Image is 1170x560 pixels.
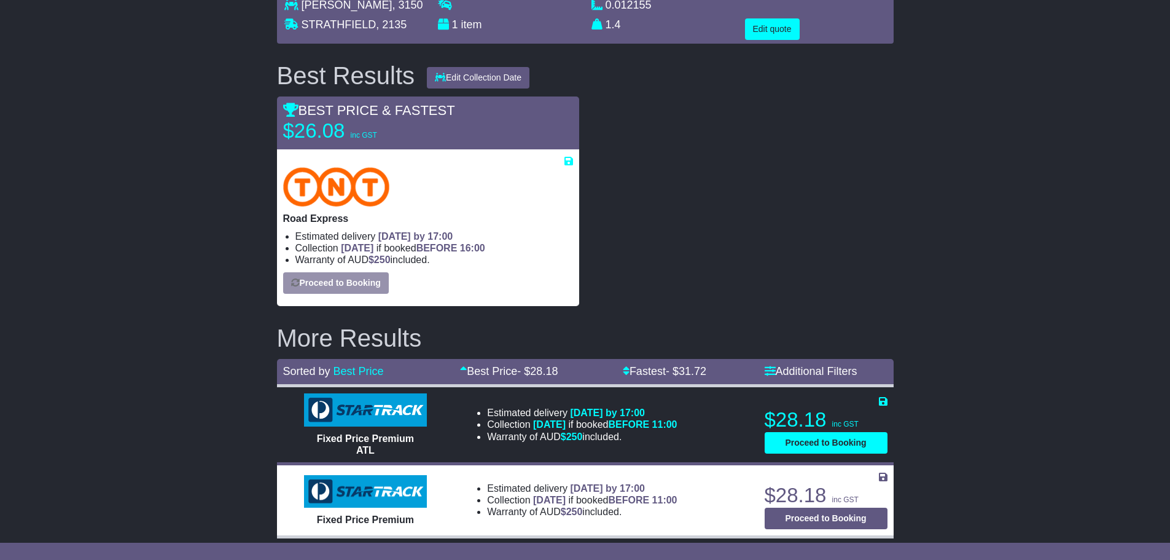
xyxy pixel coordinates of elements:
[566,507,583,517] span: 250
[765,508,887,529] button: Proceed to Booking
[283,119,437,143] p: $26.08
[517,365,558,377] span: - $
[570,408,645,418] span: [DATE] by 17:00
[304,393,427,427] img: StarTrack: Fixed Price Premium ATL
[460,365,558,377] a: Best Price- $28.18
[341,243,485,253] span: if booked
[832,495,859,504] span: inc GST
[295,254,573,266] li: Warranty of AUD included.
[745,18,800,40] button: Edit quote
[608,495,649,505] span: BEFORE
[351,131,377,140] span: inc GST
[283,365,330,377] span: Sorted by
[487,419,677,430] li: Collection
[652,495,677,505] span: 11:00
[295,242,573,254] li: Collection
[561,507,583,517] span: $
[369,254,391,265] span: $
[376,18,407,31] span: , 2135
[283,213,573,224] p: Road Express
[832,420,859,428] span: inc GST
[302,18,376,31] span: STRATHFIELD
[487,494,677,506] li: Collection
[608,419,649,430] span: BEFORE
[666,365,706,377] span: - $
[460,243,485,253] span: 16:00
[566,432,583,442] span: 250
[304,475,427,508] img: StarTrack: Fixed Price Premium
[374,254,391,265] span: 250
[533,495,677,505] span: if booked
[606,18,621,31] span: 1.4
[570,483,645,494] span: [DATE] by 17:00
[283,272,389,294] button: Proceed to Booking
[461,18,482,31] span: item
[452,18,458,31] span: 1
[765,408,887,432] p: $28.18
[427,67,529,89] button: Edit Collection Date
[561,432,583,442] span: $
[378,231,453,242] span: [DATE] by 17:00
[317,433,414,455] span: Fixed Price Premium ATL
[487,483,677,494] li: Estimated delivery
[295,231,573,242] li: Estimated delivery
[277,325,894,352] h2: More Results
[533,419,566,430] span: [DATE]
[333,365,384,377] a: Best Price
[652,419,677,430] span: 11:00
[765,483,887,508] p: $28.18
[623,365,706,377] a: Fastest- $31.72
[341,243,373,253] span: [DATE]
[765,432,887,454] button: Proceed to Booking
[679,365,706,377] span: 31.72
[283,103,455,118] span: BEST PRICE & FASTEST
[487,506,677,518] li: Warranty of AUD included.
[283,167,390,207] img: TNT Domestic: Road Express
[487,431,677,443] li: Warranty of AUD included.
[533,495,566,505] span: [DATE]
[317,515,414,525] span: Fixed Price Premium
[487,407,677,419] li: Estimated delivery
[533,419,677,430] span: if booked
[765,365,857,377] a: Additional Filters
[530,365,558,377] span: 28.18
[271,62,421,89] div: Best Results
[416,243,458,253] span: BEFORE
